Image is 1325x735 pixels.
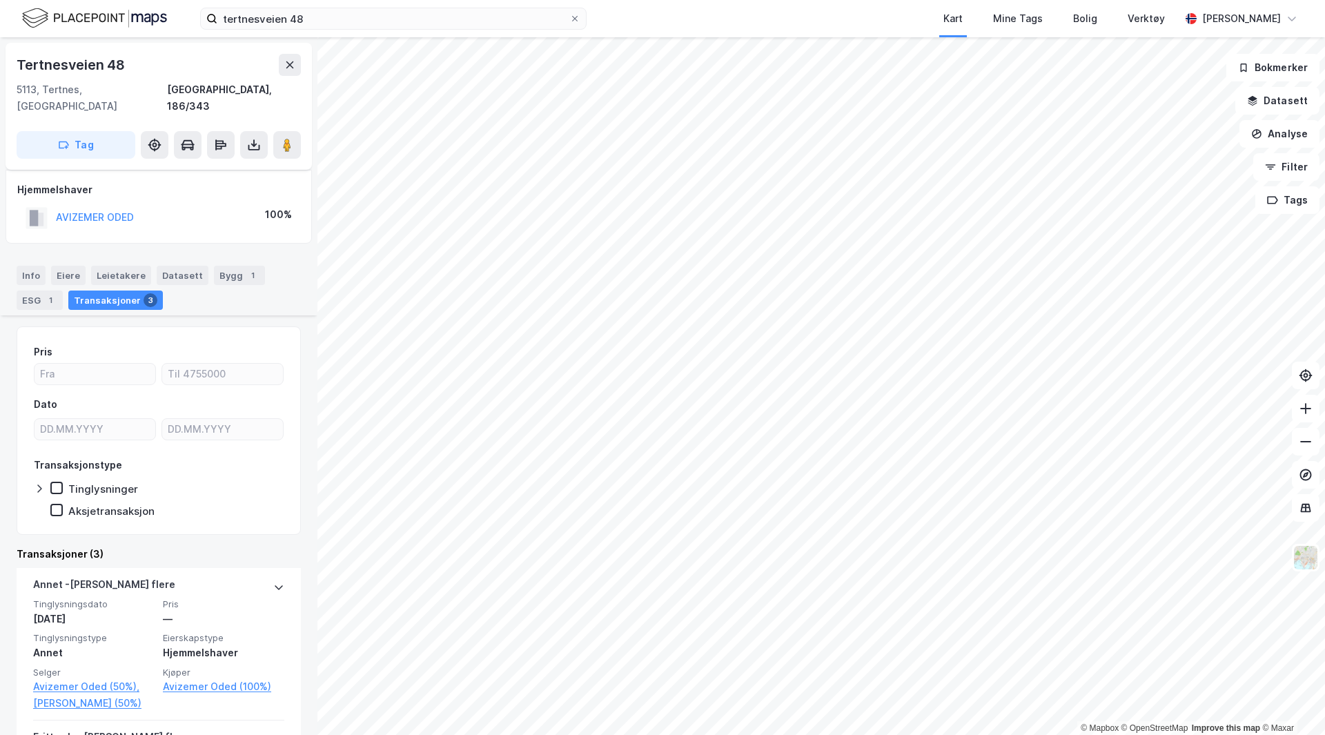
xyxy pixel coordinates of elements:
iframe: Chat Widget [1256,669,1325,735]
div: Hjemmelshaver [163,645,284,661]
a: OpenStreetMap [1121,723,1188,733]
div: [GEOGRAPHIC_DATA], 186/343 [167,81,301,115]
a: [PERSON_NAME] (50%) [33,695,155,712]
input: Fra [35,364,155,384]
div: Transaksjonstype [34,457,122,473]
div: Transaksjoner (3) [17,546,301,562]
button: Bokmerker [1226,54,1319,81]
div: — [163,611,284,627]
span: Tinglysningstype [33,632,155,644]
img: logo.f888ab2527a4732fd821a326f86c7f29.svg [22,6,167,30]
div: Kart [943,10,963,27]
img: Z [1293,545,1319,571]
a: Mapbox [1081,723,1119,733]
div: 1 [246,268,259,282]
div: Tinglysninger [68,482,138,496]
div: [DATE] [33,611,155,627]
div: Kontrollprogram for chat [1256,669,1325,735]
button: Tag [17,131,135,159]
div: Datasett [157,266,208,285]
button: Analyse [1239,120,1319,148]
div: 5113, Tertnes, [GEOGRAPHIC_DATA] [17,81,167,115]
div: Aksjetransaksjon [68,504,155,518]
a: Avizemer Oded (50%), [33,678,155,695]
a: Improve this map [1192,723,1260,733]
div: Tertnesveien 48 [17,54,128,76]
div: Transaksjoner [68,291,163,310]
div: 100% [265,206,292,223]
span: Pris [163,598,284,610]
div: 3 [144,293,157,307]
span: Eierskapstype [163,632,284,644]
div: Pris [34,344,52,360]
button: Filter [1253,153,1319,181]
div: ESG [17,291,63,310]
div: Verktøy [1128,10,1165,27]
div: Hjemmelshaver [17,182,300,198]
div: Info [17,266,46,285]
span: Selger [33,667,155,678]
a: Avizemer Oded (100%) [163,678,284,695]
div: Annet [33,645,155,661]
input: DD.MM.YYYY [35,419,155,440]
div: Bolig [1073,10,1097,27]
span: Kjøper [163,667,284,678]
div: Mine Tags [993,10,1043,27]
input: Søk på adresse, matrikkel, gårdeiere, leietakere eller personer [217,8,569,29]
div: 1 [43,293,57,307]
button: Datasett [1235,87,1319,115]
button: Tags [1255,186,1319,214]
div: Eiere [51,266,86,285]
div: Leietakere [91,266,151,285]
div: Annet - [PERSON_NAME] flere [33,576,175,598]
div: [PERSON_NAME] [1202,10,1281,27]
input: Til 4755000 [162,364,283,384]
div: Dato [34,396,57,413]
div: Bygg [214,266,265,285]
input: DD.MM.YYYY [162,419,283,440]
span: Tinglysningsdato [33,598,155,610]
